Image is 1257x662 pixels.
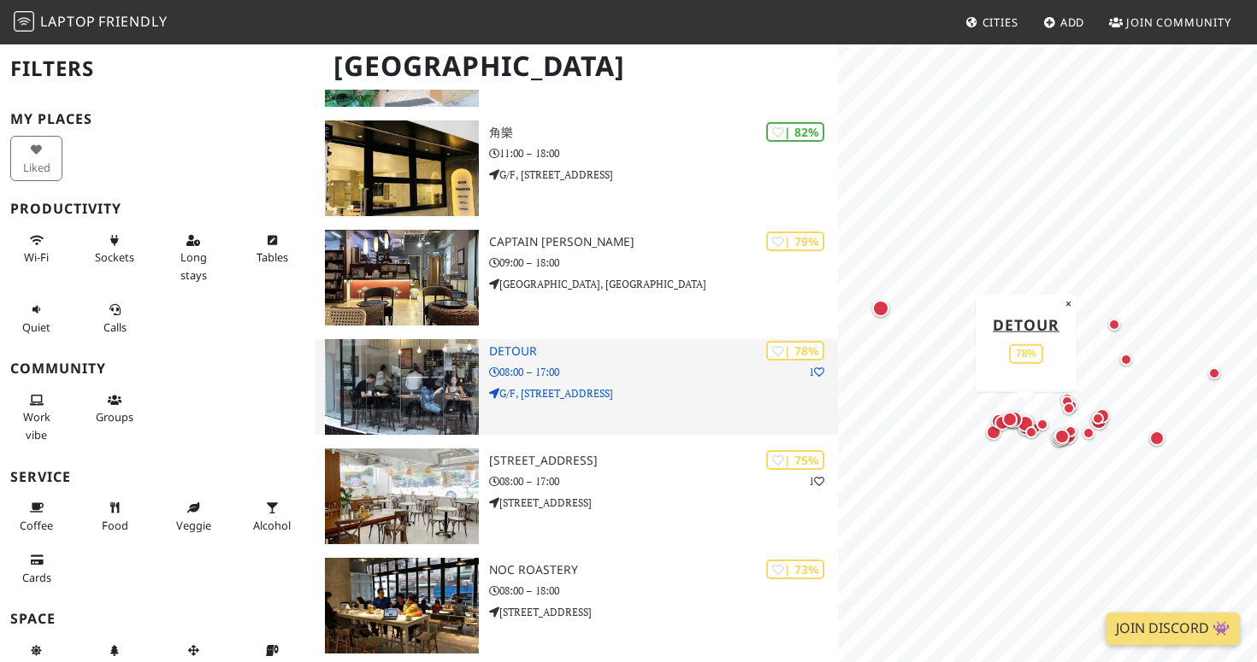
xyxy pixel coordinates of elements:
[1051,425,1073,448] div: Map marker
[1047,428,1070,450] div: Map marker
[1204,363,1225,384] div: Map marker
[1009,343,1043,363] div: 78%
[102,518,128,533] span: Food
[253,518,291,533] span: Alcohol
[1049,425,1073,449] div: Map marker
[10,360,304,377] h3: Community
[1021,422,1042,442] div: Map marker
[315,448,839,544] a: 14 SOUTH LANE | 75% 1 [STREET_ADDRESS] 08:00 – 17:00 [STREET_ADDRESS]
[325,120,479,216] img: 角樂
[1060,421,1081,442] div: Map marker
[325,339,479,435] img: Detour
[89,296,141,341] button: Calls
[489,167,838,183] p: G/F, [STREET_ADDRESS]
[983,421,1005,443] div: Map marker
[489,385,838,401] p: G/F, [STREET_ADDRESS]
[489,235,838,249] h3: Captain [PERSON_NAME]
[991,412,1013,434] div: Map marker
[89,494,141,539] button: Food
[103,319,127,335] span: Video/audio calls
[1014,415,1038,439] div: Map marker
[315,339,839,435] a: Detour | 78% 1 Detour 08:00 – 17:00 G/F, [STREET_ADDRESS]
[993,313,1059,334] a: Detour
[809,473,824,489] p: 1
[489,344,838,359] h3: Detour
[246,494,298,539] button: Alcohol
[1060,15,1085,30] span: Add
[766,450,824,470] div: | 75%
[766,559,824,579] div: | 73%
[24,249,49,265] span: Stable Wi-Fi
[1116,349,1136,370] div: Map marker
[10,201,304,217] h3: Productivity
[489,495,838,511] p: [STREET_ADDRESS]
[10,546,62,591] button: Cards
[869,296,893,320] div: Map marker
[315,120,839,216] a: 角樂 | 82% 角樂 11:00 – 18:00 G/F, [STREET_ADDRESS]
[10,111,304,127] h3: My Places
[10,611,304,627] h3: Space
[168,494,220,539] button: Veggie
[98,12,167,31] span: Friendly
[489,563,838,577] h3: NOC Roastery
[22,570,51,585] span: Credit cards
[489,145,838,161] p: 11:00 – 18:00
[766,341,824,360] div: | 78%
[1088,408,1108,429] div: Map marker
[246,226,298,272] button: Tables
[89,386,141,431] button: Groups
[1036,7,1092,38] a: Add
[168,226,220,289] button: Long stays
[1087,409,1111,433] div: Map marker
[20,518,53,533] span: Coffee
[320,43,835,90] h1: [GEOGRAPHIC_DATA]
[315,230,839,325] a: Captain Coffee | 79% Captain [PERSON_NAME] 09:00 – 18:00 [GEOGRAPHIC_DATA], [GEOGRAPHIC_DATA]
[489,583,838,599] p: 08:00 – 18:00
[325,448,479,544] img: 14 SOUTH LANE
[1102,7,1238,38] a: Join Community
[1056,424,1080,448] div: Map marker
[959,7,1025,38] a: Cities
[999,408,1021,431] div: Map marker
[1104,314,1124,335] div: Map marker
[10,386,62,448] button: Work vibe
[95,249,134,265] span: Power sockets
[40,12,96,31] span: Laptop
[1126,15,1231,30] span: Join Community
[23,409,50,442] span: People working
[1078,423,1099,443] div: Map marker
[325,230,479,325] img: Captain Coffee
[14,11,34,32] img: LaptopFriendly
[489,454,838,468] h3: [STREET_ADDRESS]
[1001,412,1022,432] div: Map marker
[89,226,141,272] button: Sockets
[1091,405,1113,427] div: Map marker
[22,319,50,335] span: Quiet
[489,126,838,140] h3: 角樂
[988,410,1010,432] div: Map marker
[489,364,838,380] p: 08:00 – 17:00
[180,249,207,282] span: Long stays
[1146,427,1168,449] div: Map marker
[10,469,304,485] h3: Service
[1059,398,1079,419] div: Map marker
[14,8,168,38] a: LaptopFriendly LaptopFriendly
[1013,412,1037,436] div: Map marker
[257,249,288,265] span: Work-friendly tables
[10,494,62,539] button: Coffee
[176,518,211,533] span: Veggie
[766,122,824,142] div: | 82%
[1060,294,1077,313] button: Close popup
[325,558,479,653] img: NOC Roastery
[766,231,824,251] div: | 79%
[1032,414,1053,435] div: Map marker
[10,296,62,341] button: Quiet
[1057,391,1077,412] div: Map marker
[489,255,838,271] p: 09:00 – 18:00
[1015,411,1037,433] div: Map marker
[489,604,838,620] p: [STREET_ADDRESS]
[96,409,133,425] span: Group tables
[809,364,824,380] p: 1
[10,226,62,272] button: Wi-Fi
[1002,407,1026,431] div: Map marker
